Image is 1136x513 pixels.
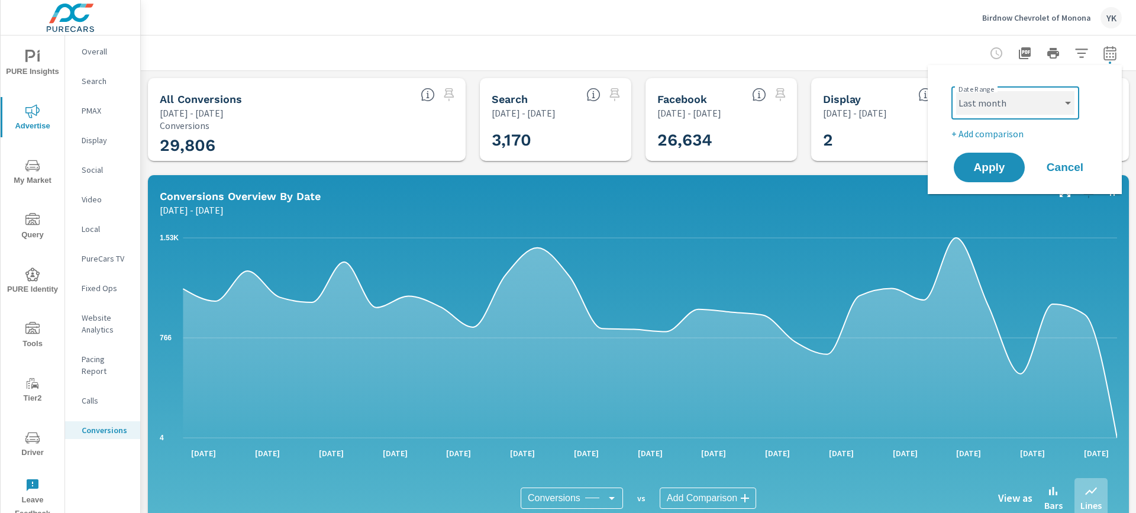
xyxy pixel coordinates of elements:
[160,106,224,120] p: [DATE] - [DATE]
[885,447,926,459] p: [DATE]
[65,309,140,338] div: Website Analytics
[605,85,624,104] span: Select a preset date range to save this widget
[160,190,321,202] h5: Conversions Overview By Date
[693,447,734,459] p: [DATE]
[65,102,140,120] div: PMAX
[660,488,756,509] div: Add Comparison
[82,253,131,264] p: PureCars TV
[966,162,1013,173] span: Apply
[4,104,61,133] span: Advertise
[65,72,140,90] div: Search
[657,106,721,120] p: [DATE] - [DATE]
[82,105,131,117] p: PMAX
[1076,447,1117,459] p: [DATE]
[982,12,1091,23] p: Birdnow Chevrolet of Monona
[752,88,766,102] span: All conversions reported from Facebook with duplicates filtered out
[918,88,932,102] span: Display Conversions include Actions, Leads and Unmapped Conversions
[160,135,454,156] h3: 29,806
[502,447,543,459] p: [DATE]
[4,267,61,296] span: PURE Identity
[521,488,623,509] div: Conversions
[65,161,140,179] div: Social
[771,85,790,104] span: Select a preset date range to save this widget
[82,134,131,146] p: Display
[566,447,607,459] p: [DATE]
[667,492,737,504] span: Add Comparison
[160,234,179,242] text: 1.53K
[998,492,1032,504] h6: View as
[586,88,601,102] span: Search Conversions include Actions, Leads and Unmapped Conversions.
[65,43,140,60] div: Overall
[421,88,435,102] span: All Conversions include Actions, Leads and Unmapped Conversions
[160,334,172,342] text: 766
[4,376,61,405] span: Tier2
[82,164,131,176] p: Social
[183,447,224,459] p: [DATE]
[757,447,798,459] p: [DATE]
[160,93,242,105] h5: All Conversions
[951,127,1103,141] p: + Add comparison
[82,312,131,335] p: Website Analytics
[160,434,164,442] text: 4
[823,130,979,150] h3: 2
[4,50,61,79] span: PURE Insights
[160,120,454,131] p: Conversions
[65,350,140,380] div: Pacing Report
[492,130,648,150] h3: 3,170
[821,447,862,459] p: [DATE]
[657,130,814,150] h3: 26,634
[4,213,61,242] span: Query
[4,159,61,188] span: My Market
[630,447,671,459] p: [DATE]
[82,424,131,436] p: Conversions
[82,75,131,87] p: Search
[492,93,528,105] h5: Search
[65,220,140,238] div: Local
[1080,498,1102,512] p: Lines
[65,250,140,267] div: PureCars TV
[65,421,140,439] div: Conversions
[375,447,416,459] p: [DATE]
[440,85,459,104] span: Select a preset date range to save this widget
[528,492,580,504] span: Conversions
[1041,162,1089,173] span: Cancel
[311,447,352,459] p: [DATE]
[954,153,1025,182] button: Apply
[623,493,660,504] p: vs
[82,282,131,294] p: Fixed Ops
[82,395,131,406] p: Calls
[823,93,861,105] h5: Display
[65,392,140,409] div: Calls
[82,193,131,205] p: Video
[4,431,61,460] span: Driver
[247,447,288,459] p: [DATE]
[65,191,140,208] div: Video
[1100,7,1122,28] div: YK
[1070,41,1093,65] button: Apply Filters
[82,353,131,377] p: Pacing Report
[82,46,131,57] p: Overall
[657,93,707,105] h5: Facebook
[160,203,224,217] p: [DATE] - [DATE]
[1013,41,1037,65] button: "Export Report to PDF"
[492,106,556,120] p: [DATE] - [DATE]
[65,279,140,297] div: Fixed Ops
[65,131,140,149] div: Display
[823,106,887,120] p: [DATE] - [DATE]
[1041,41,1065,65] button: Print Report
[1029,153,1100,182] button: Cancel
[82,223,131,235] p: Local
[1012,447,1053,459] p: [DATE]
[948,447,989,459] p: [DATE]
[1044,498,1063,512] p: Bars
[438,447,479,459] p: [DATE]
[4,322,61,351] span: Tools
